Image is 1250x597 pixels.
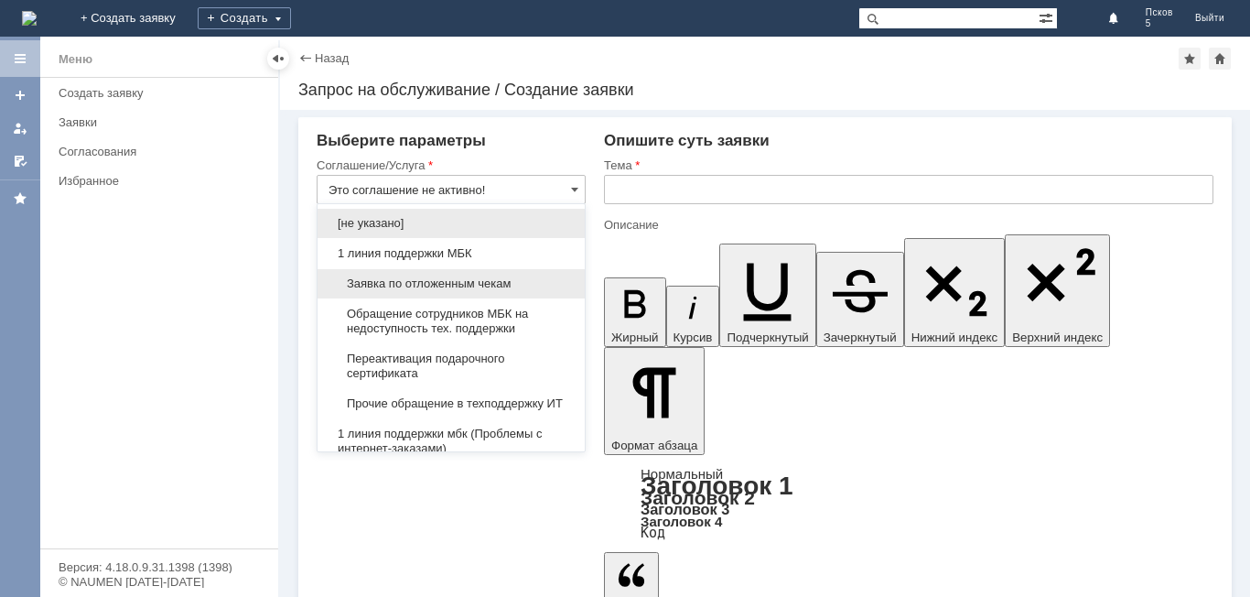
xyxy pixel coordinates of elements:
[611,331,659,344] span: Жирный
[329,246,574,261] span: 1 линия поддержки МБК
[51,137,275,166] a: Согласования
[641,466,723,482] a: Нормальный
[816,252,904,347] button: Зачеркнутый
[329,396,574,411] span: Прочие обращение в техподдержку ИТ
[5,114,35,143] a: Мои заявки
[1146,18,1173,29] span: 5
[59,174,247,188] div: Избранное
[904,238,1006,347] button: Нижний индекс
[59,49,92,71] div: Меню
[51,108,275,136] a: Заявки
[604,132,770,149] span: Опишите суть заявки
[1146,7,1173,18] span: Псков
[315,51,349,65] a: Назад
[1005,234,1110,347] button: Верхний индекс
[604,159,1210,171] div: Тема
[641,525,665,541] a: Код
[641,487,755,508] a: Заголовок 2
[198,7,291,29] div: Создать
[329,277,574,291] span: Заявка по отложенным чекам
[5,147,35,176] a: Мои согласования
[59,145,267,158] div: Согласования
[59,115,267,129] div: Заявки
[1179,48,1201,70] div: Добавить в избранное
[22,11,37,26] img: logo
[51,79,275,107] a: Создать заявку
[604,277,666,347] button: Жирный
[329,352,574,381] span: Переактивация подарочного сертификата
[1209,48,1231,70] div: Сделать домашней страницей
[59,86,267,100] div: Создать заявку
[911,331,998,344] span: Нижний индекс
[22,11,37,26] a: Перейти на домашнюю страницу
[1039,8,1057,26] span: Расширенный поиск
[641,501,729,517] a: Заголовок 3
[317,132,486,149] span: Выберите параметры
[329,307,574,336] span: Обращение сотрудников МБК на недоступность тех. поддержки
[329,427,574,456] span: 1 линия поддержки мбк (Проблемы с интернет-заказами)
[317,159,582,171] div: Соглашение/Услуга
[641,514,722,529] a: Заголовок 4
[727,331,808,344] span: Подчеркнутый
[267,48,289,70] div: Скрыть меню
[673,331,713,344] span: Курсив
[329,216,574,231] span: [не указано]
[1012,331,1103,344] span: Верхний индекс
[604,468,1213,539] div: Формат абзаца
[604,347,705,455] button: Формат абзаца
[719,244,815,347] button: Подчеркнутый
[604,219,1210,231] div: Описание
[641,472,793,500] a: Заголовок 1
[666,286,720,347] button: Курсив
[611,439,697,452] span: Формат абзаца
[59,576,260,588] div: © NAUMEN [DATE]-[DATE]
[824,331,897,344] span: Зачеркнутый
[298,81,1232,99] div: Запрос на обслуживание / Создание заявки
[5,81,35,110] a: Создать заявку
[59,561,260,573] div: Версия: 4.18.0.9.31.1398 (1398)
